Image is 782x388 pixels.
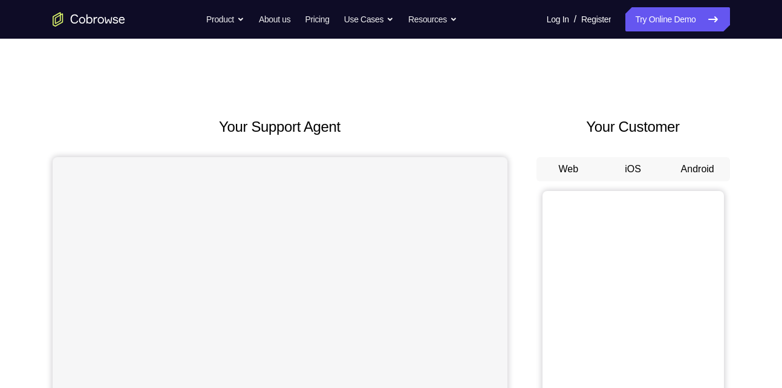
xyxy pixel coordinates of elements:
button: Web [536,157,601,181]
button: iOS [601,157,665,181]
button: Product [206,7,244,31]
h2: Your Customer [536,116,730,138]
a: Try Online Demo [625,7,729,31]
a: Register [581,7,611,31]
a: About us [259,7,290,31]
a: Pricing [305,7,329,31]
h2: Your Support Agent [53,116,507,138]
button: Resources [408,7,457,31]
button: Android [665,157,730,181]
a: Log In [547,7,569,31]
button: Use Cases [344,7,394,31]
a: Go to the home page [53,12,125,27]
span: / [574,12,576,27]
